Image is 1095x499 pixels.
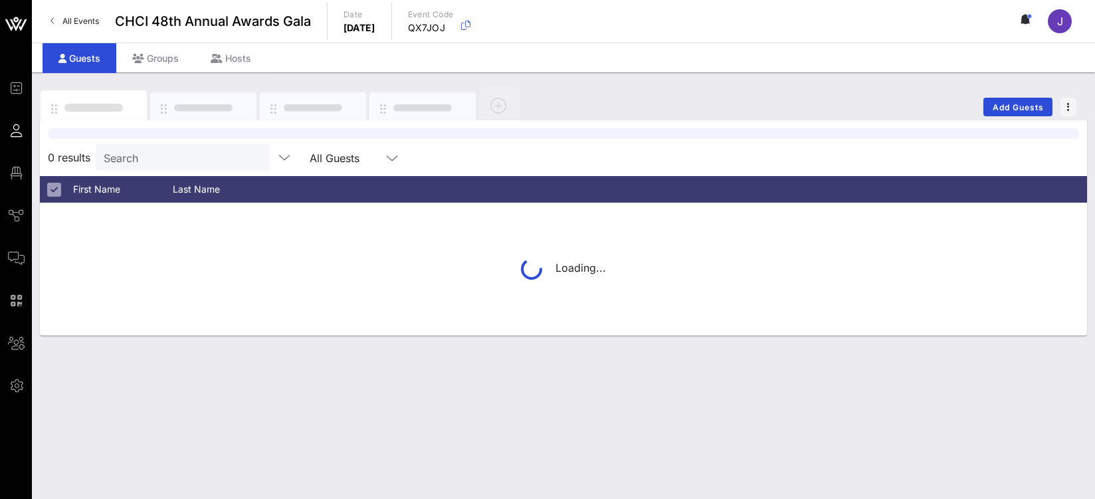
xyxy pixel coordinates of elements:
p: QX7JOJ [408,21,454,35]
span: Add Guests [992,102,1045,112]
div: First Name [73,176,173,203]
span: All Events [62,16,99,26]
span: CHCI 48th Annual Awards Gala [115,11,311,31]
p: Event Code [408,8,454,21]
div: Groups [116,43,195,73]
div: J [1048,9,1072,33]
p: [DATE] [344,21,375,35]
div: Hosts [195,43,267,73]
div: All Guests [302,144,408,171]
a: All Events [43,11,107,32]
span: J [1057,15,1063,28]
div: Loading... [521,258,606,280]
span: 0 results [48,150,90,165]
div: Last Name [173,176,272,203]
div: All Guests [310,152,359,164]
div: Guests [43,43,116,73]
p: Date [344,8,375,21]
button: Add Guests [983,98,1052,116]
